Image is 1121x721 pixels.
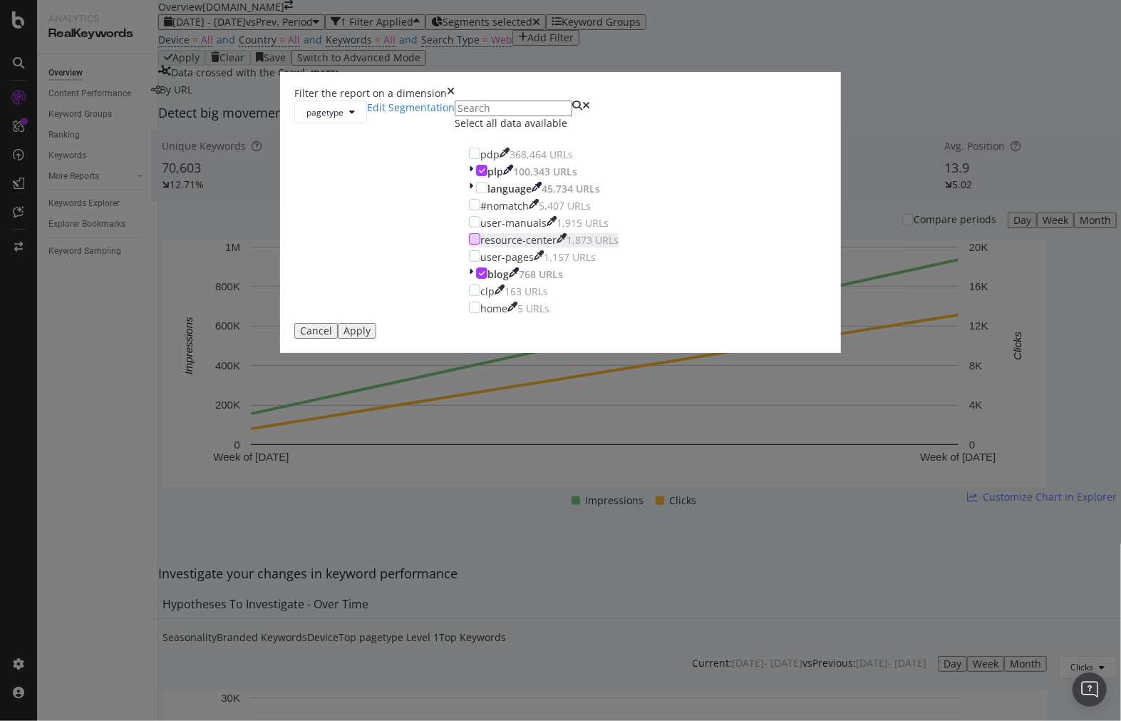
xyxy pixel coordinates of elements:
[542,182,600,196] div: 45,734 URLs
[480,216,547,230] div: user-manuals
[1073,673,1107,707] div: Open Intercom Messenger
[544,250,596,265] div: 1,157 URLs
[338,323,376,339] button: Apply
[455,116,633,131] div: Select all data available
[480,233,557,247] div: resource-center
[343,325,371,337] div: Apply
[480,250,534,265] div: user-pages
[480,148,500,162] div: pdp
[517,302,549,316] div: 5 URLs
[294,86,447,101] div: Filter the report on a dimension
[447,86,455,101] div: times
[480,199,529,213] div: #nomatch
[300,325,332,337] div: Cancel
[510,148,573,162] div: 368,464 URLs
[557,216,609,230] div: 1,915 URLs
[487,182,532,196] div: language
[294,101,367,123] button: pagetype
[513,165,577,179] div: 100,343 URLs
[567,233,619,247] div: 1,873 URLs
[306,106,343,118] span: pagetype
[280,72,841,353] div: modal
[519,267,563,282] div: 768 URLs
[487,165,503,179] div: plp
[487,267,509,282] div: blog
[539,199,591,213] div: 5,407 URLs
[505,285,548,299] div: 163 URLs
[367,101,455,123] a: Edit Segmentation
[480,302,507,316] div: home
[480,285,495,299] div: clp
[294,323,338,339] button: Cancel
[455,101,572,116] input: Search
